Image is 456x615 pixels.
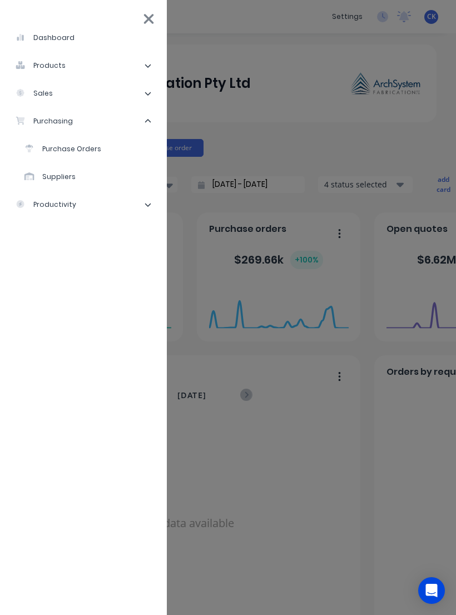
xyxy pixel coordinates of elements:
[16,200,76,210] div: productivity
[16,33,75,43] div: dashboard
[16,88,53,98] div: sales
[24,144,101,154] div: Purchase Orders
[24,172,76,182] div: Suppliers
[16,116,73,126] div: purchasing
[418,577,445,604] div: Open Intercom Messenger
[16,61,66,71] div: products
